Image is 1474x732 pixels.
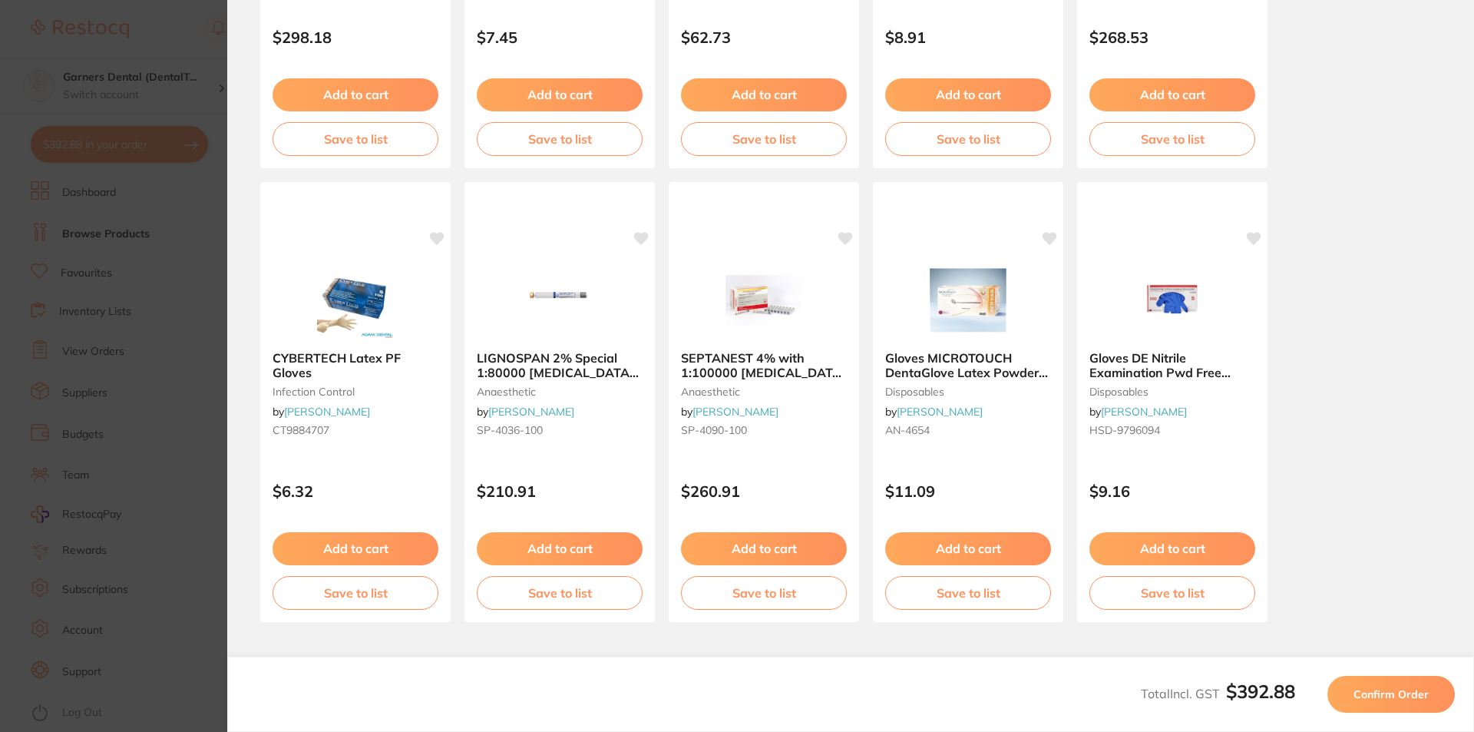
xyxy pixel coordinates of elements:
[1089,28,1255,46] p: $268.53
[681,351,847,379] b: SEPTANEST 4% with 1:100000 adrenalin 2.2ml 2xBox 50 GOLD
[306,262,405,339] img: CYBERTECH Latex PF Gloves
[681,78,847,111] button: Add to cart
[477,122,643,156] button: Save to list
[477,532,643,565] button: Add to cart
[273,351,438,379] b: CYBERTECH Latex PF Gloves
[273,386,438,398] small: infection control
[1089,122,1255,156] button: Save to list
[1089,405,1187,419] span: by
[681,122,847,156] button: Save to list
[1327,676,1455,713] button: Confirm Order
[273,532,438,565] button: Add to cart
[273,122,438,156] button: Save to list
[885,405,983,419] span: by
[1141,686,1295,701] span: Total Incl. GST
[1089,532,1255,565] button: Add to cart
[1122,262,1222,339] img: Gloves DE Nitrile Examination Pwd Free Small Box 200
[273,28,438,46] p: $298.18
[1089,78,1255,111] button: Add to cart
[477,405,574,419] span: by
[885,28,1051,46] p: $8.91
[681,482,847,500] p: $260.91
[1226,680,1295,703] b: $392.88
[681,28,847,46] p: $62.73
[1089,351,1255,379] b: Gloves DE Nitrile Examination Pwd Free Small Box 200
[273,482,438,500] p: $6.32
[692,405,778,419] a: [PERSON_NAME]
[510,262,610,339] img: LIGNOSPAN 2% Special 1:80000 adrenalin 2.2ml 2xBox 50
[897,405,983,419] a: [PERSON_NAME]
[273,576,438,610] button: Save to list
[681,576,847,610] button: Save to list
[1089,424,1255,436] small: HSD-9796094
[885,532,1051,565] button: Add to cart
[477,28,643,46] p: $7.45
[477,424,643,436] small: SP-4036-100
[477,78,643,111] button: Add to cart
[681,424,847,436] small: SP-4090-100
[681,405,778,419] span: by
[885,78,1051,111] button: Add to cart
[273,78,438,111] button: Add to cart
[1101,405,1187,419] a: [PERSON_NAME]
[273,424,438,436] small: CT9884707
[1089,576,1255,610] button: Save to list
[477,386,643,398] small: anaesthetic
[918,262,1018,339] img: Gloves MICROTOUCH DentaGlove Latex Powder Free Small x 100
[714,262,814,339] img: SEPTANEST 4% with 1:100000 adrenalin 2.2ml 2xBox 50 GOLD
[1353,687,1429,701] span: Confirm Order
[477,576,643,610] button: Save to list
[477,351,643,379] b: LIGNOSPAN 2% Special 1:80000 adrenalin 2.2ml 2xBox 50
[1089,482,1255,500] p: $9.16
[885,351,1051,379] b: Gloves MICROTOUCH DentaGlove Latex Powder Free Small x 100
[885,482,1051,500] p: $11.09
[681,386,847,398] small: anaesthetic
[681,532,847,565] button: Add to cart
[273,405,370,419] span: by
[1089,386,1255,398] small: disposables
[284,405,370,419] a: [PERSON_NAME]
[885,386,1051,398] small: disposables
[477,482,643,500] p: $210.91
[885,576,1051,610] button: Save to list
[488,405,574,419] a: [PERSON_NAME]
[885,122,1051,156] button: Save to list
[885,424,1051,436] small: AN-4654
